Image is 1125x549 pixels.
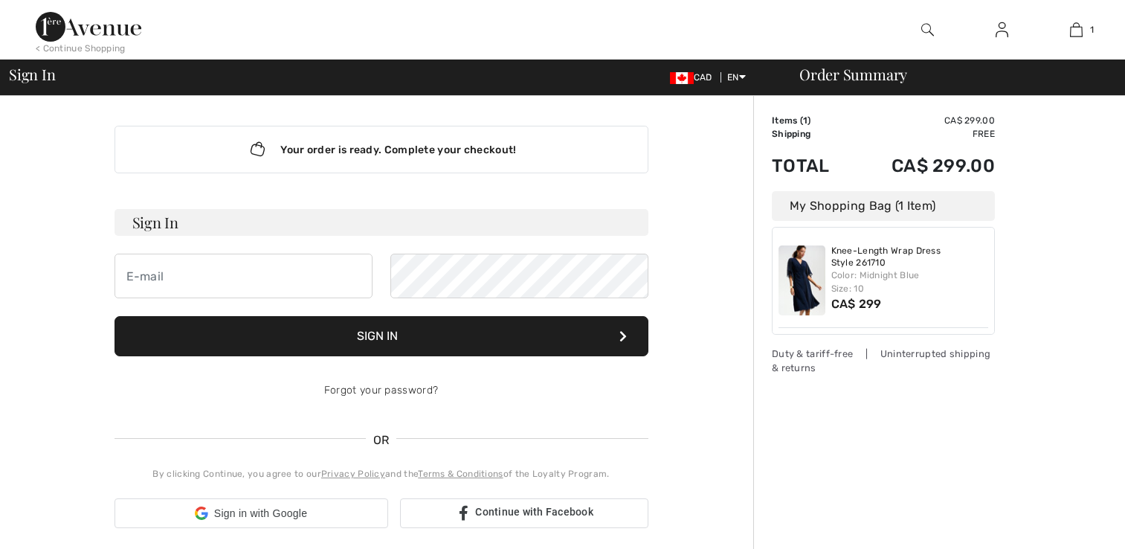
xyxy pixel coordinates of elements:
[772,347,995,375] div: Duty & tariff-free | Uninterrupted shipping & returns
[831,297,882,311] span: CA$ 299
[772,127,851,141] td: Shipping
[115,254,373,298] input: E-mail
[727,72,746,83] span: EN
[324,384,438,396] a: Forgot your password?
[36,42,126,55] div: < Continue Shopping
[670,72,694,84] img: Canadian Dollar
[831,269,989,295] div: Color: Midnight Blue Size: 10
[772,114,851,127] td: Items ( )
[115,316,648,356] button: Sign In
[772,191,995,221] div: My Shopping Bag (1 Item)
[9,67,55,82] span: Sign In
[670,72,718,83] span: CAD
[214,506,307,521] span: Sign in with Google
[115,467,648,481] div: By clicking Continue, you agree to our and the of the Loyalty Program.
[781,67,1116,82] div: Order Summary
[366,431,397,449] span: OR
[115,498,388,528] div: Sign in with Google
[400,498,648,528] a: Continue with Facebook
[779,245,825,315] img: Knee-Length Wrap Dress Style 261710
[418,469,503,479] a: Terms & Conditions
[475,506,593,518] span: Continue with Facebook
[803,115,808,126] span: 1
[772,141,851,191] td: Total
[321,469,385,479] a: Privacy Policy
[115,209,648,236] h3: Sign In
[115,126,648,173] div: Your order is ready. Complete your checkout!
[36,12,141,42] img: 1ère Avenue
